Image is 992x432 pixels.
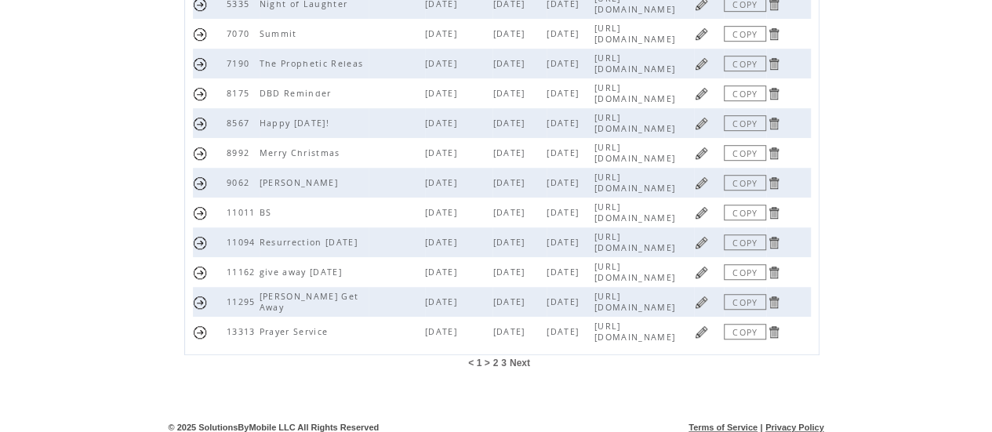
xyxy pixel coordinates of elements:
[547,58,583,69] span: [DATE]
[724,26,766,42] a: COPY
[492,88,529,99] span: [DATE]
[492,326,529,337] span: [DATE]
[193,56,208,71] a: Send this page URL by SMS
[547,237,583,248] span: [DATE]
[694,56,709,71] a: Click to edit page
[227,58,253,69] span: 7190
[724,324,766,339] a: COPY
[425,296,461,307] span: [DATE]
[694,86,709,101] a: Click to edit page
[227,326,260,337] span: 13313
[547,267,583,278] span: [DATE]
[594,142,679,164] span: [URL][DOMAIN_NAME]
[492,118,529,129] span: [DATE]
[227,177,253,188] span: 9062
[492,296,529,307] span: [DATE]
[694,27,709,42] a: Click to edit page
[425,147,461,158] span: [DATE]
[227,237,260,248] span: 11094
[492,358,498,368] a: 2
[594,291,679,313] span: [URL][DOMAIN_NAME]
[260,118,333,129] span: Happy [DATE]!
[492,147,529,158] span: [DATE]
[594,53,679,74] span: [URL][DOMAIN_NAME]
[689,423,758,432] a: Terms of Service
[766,205,781,220] a: Click to delete page
[492,207,529,218] span: [DATE]
[766,176,781,191] a: Click to delete page
[260,28,301,39] span: Summit
[724,294,766,310] a: COPY
[425,28,461,39] span: [DATE]
[547,177,583,188] span: [DATE]
[760,423,762,432] span: |
[594,201,679,223] span: [URL][DOMAIN_NAME]
[425,177,461,188] span: [DATE]
[594,321,679,343] span: [URL][DOMAIN_NAME]
[425,207,461,218] span: [DATE]
[193,205,208,220] a: Send this page URL by SMS
[492,267,529,278] span: [DATE]
[425,118,461,129] span: [DATE]
[694,295,709,310] a: Click to edit page
[766,27,781,42] a: Click to delete page
[724,205,766,220] a: COPY
[724,145,766,161] a: COPY
[766,235,781,250] a: Click to delete page
[766,295,781,310] a: Click to delete page
[260,58,368,69] span: The Prophetic Releas
[425,237,461,248] span: [DATE]
[260,177,342,188] span: [PERSON_NAME]
[193,295,208,310] a: Send this page URL by SMS
[227,207,260,218] span: 11011
[547,296,583,307] span: [DATE]
[425,58,461,69] span: [DATE]
[694,116,709,131] a: Click to edit page
[766,86,781,101] a: Click to delete page
[260,147,344,158] span: Merry Christmas
[260,207,276,218] span: BS
[766,56,781,71] a: Click to delete page
[260,88,336,99] span: DBD Reminder
[765,423,824,432] a: Privacy Policy
[547,147,583,158] span: [DATE]
[694,235,709,250] a: Click to edit page
[260,267,346,278] span: give away [DATE]
[227,147,253,158] span: 8992
[193,27,208,42] a: Send this page URL by SMS
[193,235,208,250] a: Send this page URL by SMS
[594,23,679,45] span: [URL][DOMAIN_NAME]
[492,28,529,39] span: [DATE]
[724,56,766,71] a: COPY
[694,325,709,339] a: Click to edit page
[547,207,583,218] span: [DATE]
[694,265,709,280] a: Click to edit page
[260,291,359,313] span: [PERSON_NAME] Get Away
[227,118,253,129] span: 8567
[594,82,679,104] span: [URL][DOMAIN_NAME]
[547,326,583,337] span: [DATE]
[766,146,781,161] a: Click to delete page
[193,146,208,161] a: Send this page URL by SMS
[594,112,679,134] span: [URL][DOMAIN_NAME]
[425,267,461,278] span: [DATE]
[594,261,679,283] span: [URL][DOMAIN_NAME]
[594,231,679,253] span: [URL][DOMAIN_NAME]
[193,86,208,101] a: Send this page URL by SMS
[260,326,332,337] span: Prayer Service
[468,358,489,368] span: < 1 >
[547,118,583,129] span: [DATE]
[766,265,781,280] a: Click to delete page
[724,115,766,131] a: COPY
[547,88,583,99] span: [DATE]
[501,358,507,368] a: 3
[193,325,208,339] a: Send this page URL by SMS
[724,85,766,101] a: COPY
[425,88,461,99] span: [DATE]
[724,234,766,250] a: COPY
[425,326,461,337] span: [DATE]
[766,116,781,131] a: Click to delete page
[492,237,529,248] span: [DATE]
